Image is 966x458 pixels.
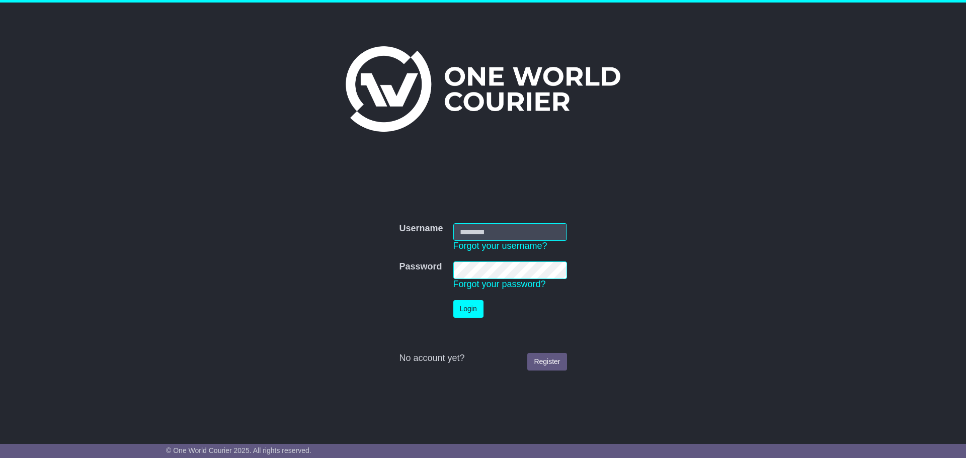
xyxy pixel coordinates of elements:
div: No account yet? [399,353,567,364]
label: Username [399,223,443,234]
a: Register [527,353,567,371]
a: Forgot your password? [453,279,546,289]
button: Login [453,300,484,318]
label: Password [399,261,442,272]
img: One World [346,46,620,132]
a: Forgot your username? [453,241,547,251]
span: © One World Courier 2025. All rights reserved. [166,446,311,454]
